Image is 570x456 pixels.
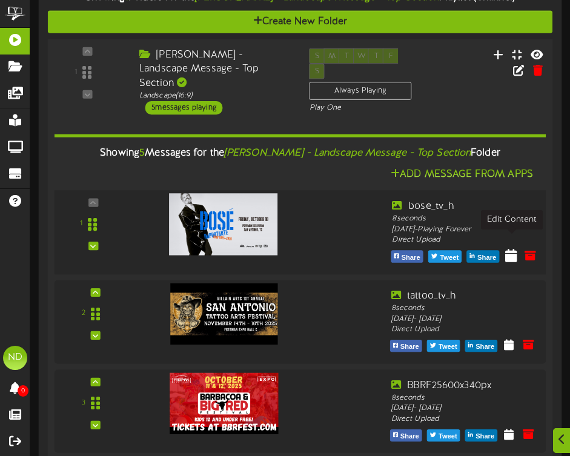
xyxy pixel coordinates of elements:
[391,314,537,325] div: [DATE] - [DATE]
[139,48,291,90] div: [PERSON_NAME] - Landscape Message - Top Section
[437,251,461,265] span: Tweet
[392,235,539,246] div: Direct Upload
[467,251,500,263] button: Share
[436,430,460,443] span: Tweet
[436,340,460,354] span: Tweet
[3,346,27,370] div: ND
[48,11,552,33] button: Create New Folder
[169,194,278,256] img: 0ecc543e-aded-4d9d-8be0-086299e9bfcd.jpg
[18,385,28,397] span: 0
[391,303,537,314] div: 8 seconds
[427,429,460,441] button: Tweet
[392,214,539,225] div: 8 seconds
[387,167,537,182] button: Add Message From Apps
[392,225,539,236] div: [DATE] - Playing Forever
[45,140,555,166] div: Showing Messages for the Folder
[390,429,422,441] button: Share
[475,251,499,265] span: Share
[310,103,376,113] div: Play One
[139,148,145,159] span: 5
[170,372,278,434] img: 27f0c29b-bc81-44e0-ad8d-326e3b8313a9.png
[465,429,497,441] button: Share
[390,340,422,352] button: Share
[398,430,422,443] span: Share
[473,340,497,354] span: Share
[465,340,497,352] button: Share
[170,283,278,345] img: 06f05275-1200-4c3c-a16a-7de27ede4f9f.jpg
[427,340,460,352] button: Tweet
[391,289,537,303] div: tattoo_tv_h
[391,251,423,263] button: Share
[310,82,412,101] div: Always Playing
[392,200,539,214] div: bose_tv_h
[391,403,537,414] div: [DATE] - [DATE]
[224,148,471,159] i: [PERSON_NAME] - Landscape Message - Top Section
[428,251,462,263] button: Tweet
[145,101,223,114] div: 5 messages playing
[399,251,422,265] span: Share
[391,414,537,424] div: Direct Upload
[398,340,422,354] span: Share
[391,379,537,393] div: BBRF25600x340px
[473,430,497,443] span: Share
[391,325,537,335] div: Direct Upload
[391,393,537,403] div: 8 seconds
[139,90,291,101] div: Landscape ( 16:9 )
